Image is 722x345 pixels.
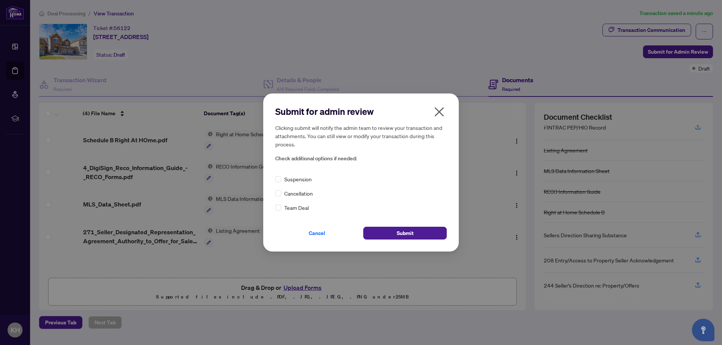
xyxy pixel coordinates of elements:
button: Submit [363,227,447,240]
span: Team Deal [284,203,309,212]
h5: Clicking submit will notify the admin team to review your transaction and attachments. You can st... [275,124,447,148]
span: Suspension [284,175,312,183]
span: Check additional options if needed: [275,154,447,163]
span: Submit [397,227,414,239]
button: Cancel [275,227,359,240]
h2: Submit for admin review [275,105,447,118]
span: close [433,106,445,118]
span: Cancellation [284,189,313,197]
span: Cancel [309,227,325,239]
button: Open asap [692,319,714,341]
